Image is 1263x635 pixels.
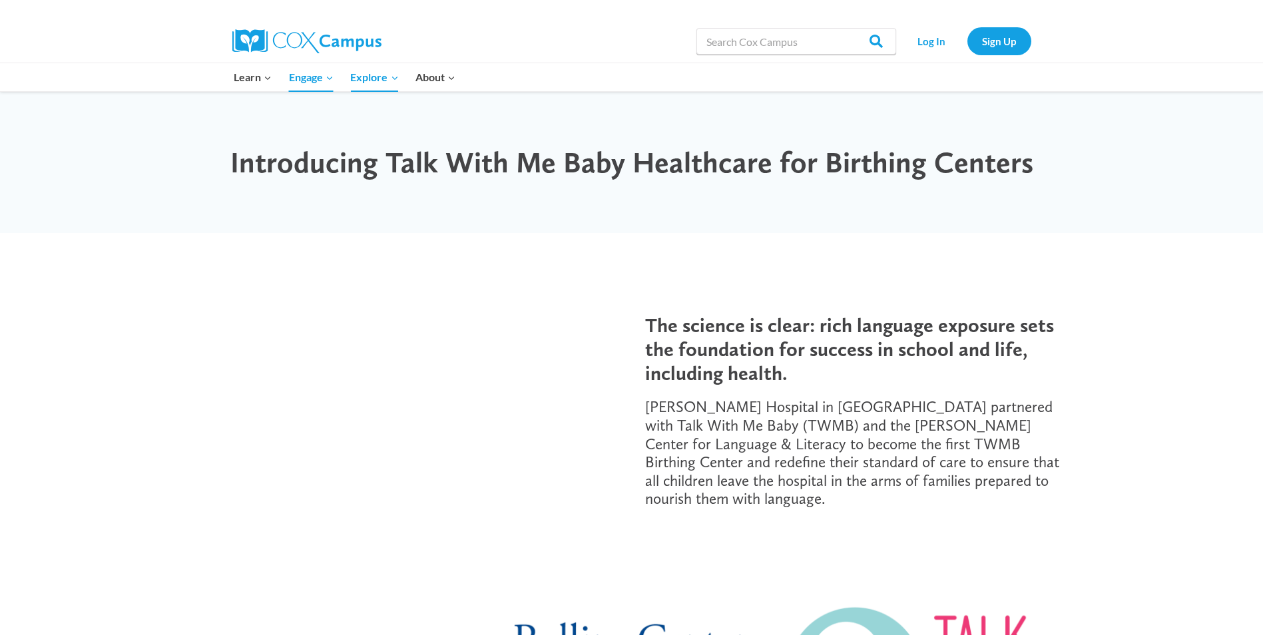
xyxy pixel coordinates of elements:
[645,397,1059,508] span: [PERSON_NAME] Hospital in [GEOGRAPHIC_DATA] partnered with Talk With Me Baby (TWMB) and the [PERS...
[226,63,464,91] nav: Primary Navigation
[903,27,961,55] a: Log In
[280,63,342,91] button: Child menu of Engage
[903,27,1031,55] nav: Secondary Navigation
[645,313,1054,385] span: The science is clear: rich language exposure sets the foundation for success in school and life, ...
[967,27,1031,55] a: Sign Up
[342,63,407,91] button: Child menu of Explore
[200,286,619,521] iframe: TWMB @ Birthing Centers Trailer
[229,145,1035,180] h1: Introducing Talk With Me Baby Healthcare for Birthing Centers
[232,29,381,53] img: Cox Campus
[696,28,896,55] input: Search Cox Campus
[226,63,281,91] button: Child menu of Learn
[407,63,464,91] button: Child menu of About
